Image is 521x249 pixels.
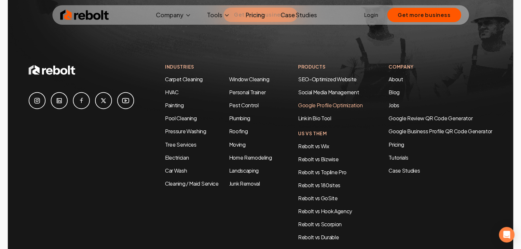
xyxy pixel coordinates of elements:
a: Link in Bio Tool [298,115,331,122]
a: Home Remodeling [229,154,272,161]
a: Rebolt vs GoSite [298,194,338,201]
a: Pricing [389,140,492,148]
h4: Products [298,63,363,70]
a: Pool Cleaning [165,115,197,122]
a: Carpet Cleaning [165,76,203,83]
a: Login [364,11,378,19]
a: Pressure Washing [165,128,206,135]
a: Painting [165,102,184,109]
a: Tutorials [389,153,492,161]
a: Blog [389,89,400,96]
a: Electrician [165,154,189,161]
a: SEO-Optimized Website [298,76,357,83]
a: Rebolt vs 180sites [298,181,340,188]
a: Google Business Profile QR Code Generator [389,128,492,135]
a: Social Media Management [298,89,359,96]
a: About [389,76,403,83]
a: Plumbing [229,115,250,122]
div: Open Intercom Messenger [499,227,514,242]
a: Cleaning / Maid Service [165,180,219,187]
a: Rebolt vs Durable [298,233,339,240]
a: Moving [229,141,246,148]
a: Junk Removal [229,180,260,187]
a: Roofing [229,128,248,135]
button: Tools [202,8,235,21]
a: Rebolt vs Wix [298,142,329,149]
a: Google Profile Optimization [298,102,363,109]
img: Rebolt Logo [60,8,109,21]
a: Tree Services [165,141,197,148]
h4: Company [389,63,492,70]
a: Case Studies [275,8,322,21]
a: Window Cleaning [229,76,269,83]
a: Personal Trainer [229,89,266,96]
a: Rebolt vs Hook Agency [298,207,352,214]
a: Rebolt vs Bizwise [298,155,339,162]
a: Case Studies [389,166,492,174]
h4: Us Vs Them [298,130,363,137]
button: Company [151,8,197,21]
a: Jobs [389,102,399,109]
a: Landscaping [229,167,259,174]
a: Car Wash [165,167,187,174]
a: Rebolt vs Scorpion [298,220,342,227]
a: HVAC [165,89,179,96]
a: Google Review QR Code Generator [389,115,473,122]
h4: Industries [165,63,272,70]
a: Pricing [240,8,270,21]
button: Get more business [387,8,461,22]
a: Rebolt vs Topline Pro [298,168,347,175]
a: Pest Control [229,102,259,109]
